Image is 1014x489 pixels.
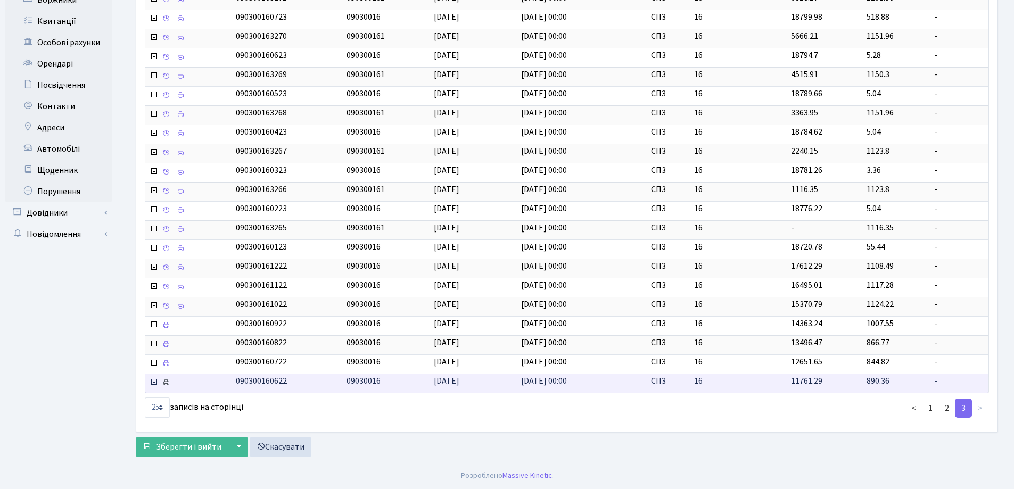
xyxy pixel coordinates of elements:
span: - [934,69,984,81]
span: 09030016 [347,299,381,310]
a: Автомобілі [5,138,112,160]
span: - [934,49,984,62]
a: Контакти [5,96,112,117]
span: СП3 [651,241,686,253]
span: Зберегти і вийти [156,441,221,453]
a: 1 [922,399,939,418]
span: 090300160723 [236,11,287,23]
span: 5666.21 [791,30,818,42]
span: - [934,375,984,387]
span: [DATE] 00:00 [521,279,567,291]
span: 18781.26 [791,164,822,176]
a: 3 [955,399,972,418]
span: 18799.98 [791,11,822,23]
span: [DATE] 00:00 [521,203,567,214]
span: 090300160922 [236,318,287,329]
span: СП3 [651,145,686,158]
span: 18789.66 [791,88,822,100]
span: 09030016 [347,164,381,176]
span: 09030016 [347,260,381,272]
span: - [934,337,984,349]
span: 090300161 [347,222,385,234]
span: 1117.28 [867,279,894,291]
span: 16 [694,203,782,215]
span: 090300160323 [236,164,287,176]
span: СП3 [651,126,686,138]
span: [DATE] [434,30,459,42]
span: [DATE] 00:00 [521,356,567,368]
span: 090300161 [347,107,385,119]
span: 15370.79 [791,299,822,310]
span: 090300163268 [236,107,287,119]
span: [DATE] 00:00 [521,11,567,23]
a: Повідомлення [5,223,112,245]
span: 1124.22 [867,299,894,310]
span: 090300160123 [236,241,287,253]
span: 16 [694,30,782,43]
span: [DATE] [434,279,459,291]
span: СП3 [651,88,686,100]
select: записів на сторінці [145,397,170,418]
span: 090300160722 [236,356,287,368]
span: 09030016 [347,11,381,23]
span: 090300161 [347,184,385,195]
span: [DATE] 00:00 [521,299,567,310]
span: [DATE] 00:00 [521,184,567,195]
span: [DATE] 00:00 [521,375,567,387]
span: 5.04 [867,88,881,100]
span: 1151.96 [867,107,894,119]
a: Довідники [5,202,112,223]
span: [DATE] 00:00 [521,69,567,80]
span: - [934,30,984,43]
button: Зберегти і вийти [136,437,228,457]
span: 866.77 [867,337,889,349]
span: 16 [694,279,782,292]
span: 09030016 [347,49,381,61]
span: [DATE] 00:00 [521,49,567,61]
span: [DATE] [434,184,459,195]
span: 18794.7 [791,49,818,61]
span: [DATE] [434,203,459,214]
span: 1116.35 [867,222,894,234]
span: - [791,222,794,234]
span: 3.36 [867,164,881,176]
span: [DATE] [434,318,459,329]
span: 1116.35 [791,184,818,195]
span: - [934,356,984,368]
span: СП3 [651,299,686,311]
span: 090300161022 [236,299,287,310]
span: - [934,145,984,158]
span: 12651.65 [791,356,822,368]
span: 18776.22 [791,203,822,214]
a: Адреси [5,117,112,138]
span: СП3 [651,164,686,177]
span: 090300161222 [236,260,287,272]
span: [DATE] [434,222,459,234]
a: Порушення [5,181,112,202]
span: 4515.91 [791,69,818,80]
span: [DATE] [434,260,459,272]
span: 5.28 [867,49,881,61]
span: 1151.96 [867,30,894,42]
span: - [934,299,984,311]
span: 1150.3 [867,69,889,80]
span: [DATE] 00:00 [521,260,567,272]
span: 16 [694,107,782,119]
span: 16 [694,260,782,272]
span: СП3 [651,260,686,272]
span: 5.04 [867,203,881,214]
span: [DATE] 00:00 [521,337,567,349]
span: - [934,11,984,23]
span: СП3 [651,203,686,215]
span: 5.04 [867,126,881,138]
span: [DATE] 00:00 [521,88,567,100]
span: 090300161 [347,69,385,80]
span: 890.36 [867,375,889,387]
span: 09030016 [347,375,381,387]
span: - [934,126,984,138]
span: 55.44 [867,241,885,253]
span: 090300163266 [236,184,287,195]
span: 16 [694,145,782,158]
span: [DATE] 00:00 [521,145,567,157]
a: < [905,399,922,418]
